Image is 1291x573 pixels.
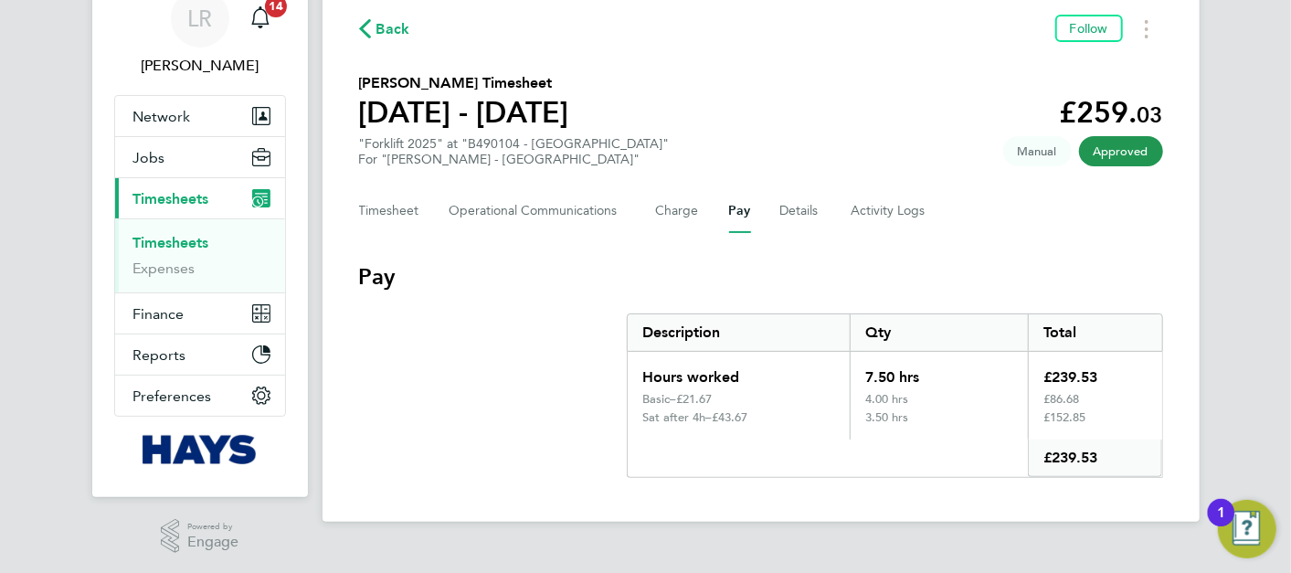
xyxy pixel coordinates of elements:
div: Description [628,314,851,351]
span: Engage [187,535,238,550]
button: Preferences [115,376,285,416]
span: Finance [133,305,185,323]
button: Charge [656,189,700,233]
div: Total [1028,314,1161,351]
button: Open Resource Center, 1 new notification [1218,500,1276,558]
div: For "[PERSON_NAME] - [GEOGRAPHIC_DATA]" [359,152,670,167]
div: Pay [627,313,1163,478]
h2: [PERSON_NAME] Timesheet [359,72,569,94]
section: Pay [359,262,1163,478]
div: 1 [1217,513,1225,536]
button: Jobs [115,137,285,177]
div: £21.67 [676,392,836,407]
div: 4.00 hrs [850,392,1028,410]
h3: Pay [359,262,1163,292]
span: Back [376,18,410,40]
span: Reports [133,346,186,364]
span: Powered by [187,519,238,535]
div: Timesheets [115,218,285,292]
span: – [670,391,676,407]
button: Timesheets Menu [1130,15,1163,43]
button: Back [359,17,410,40]
span: Preferences [133,387,212,405]
div: £152.85 [1028,410,1161,440]
a: Go to home page [114,435,286,464]
div: £239.53 [1028,352,1161,392]
a: Timesheets [133,234,209,251]
button: Timesheets [115,178,285,218]
span: Jobs [133,149,165,166]
div: Basic [642,392,676,407]
div: Qty [850,314,1028,351]
span: This timesheet has been approved. [1079,136,1163,166]
button: Timesheet [359,189,420,233]
button: Reports [115,334,285,375]
div: £43.67 [712,410,836,425]
span: This timesheet was manually created. [1003,136,1072,166]
button: Operational Communications [450,189,627,233]
h1: [DATE] - [DATE] [359,94,569,131]
div: £239.53 [1028,440,1161,477]
span: LR [187,6,212,30]
span: 03 [1138,101,1163,128]
div: 3.50 hrs [850,410,1028,440]
button: Finance [115,293,285,334]
button: Activity Logs [852,189,928,233]
span: Lewis Railton [114,55,286,77]
div: 7.50 hrs [850,352,1028,392]
span: Timesheets [133,190,209,207]
div: Hours worked [628,352,851,392]
button: Network [115,96,285,136]
div: Sat after 4h [642,410,712,425]
button: Details [780,189,822,233]
button: Pay [729,189,751,233]
div: "Forklift 2025" at "B490104 - [GEOGRAPHIC_DATA]" [359,136,670,167]
span: Network [133,108,191,125]
span: – [705,409,712,425]
img: hays-logo-retina.png [143,435,257,464]
div: £86.68 [1028,392,1161,410]
a: Expenses [133,260,196,277]
a: Powered byEngage [161,519,238,554]
app-decimal: £259. [1060,95,1163,130]
span: Follow [1070,20,1108,37]
button: Follow [1055,15,1123,42]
